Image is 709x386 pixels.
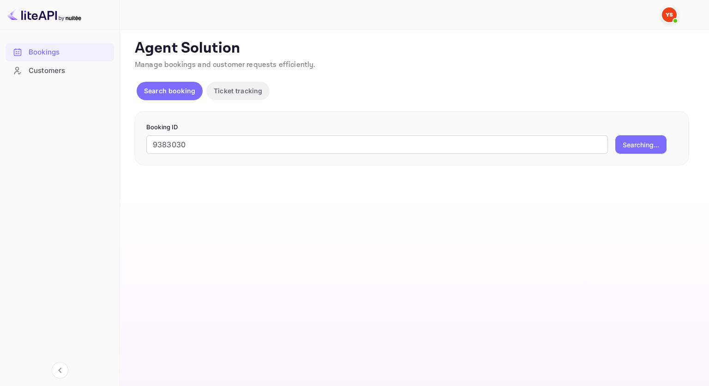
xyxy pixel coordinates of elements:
[146,135,608,154] input: Enter Booking ID (e.g., 63782194)
[29,66,109,76] div: Customers
[52,362,68,379] button: Collapse navigation
[146,123,677,132] p: Booking ID
[6,43,114,61] div: Bookings
[6,62,114,80] div: Customers
[6,43,114,60] a: Bookings
[615,135,667,154] button: Searching...
[662,7,677,22] img: Yandex Support
[7,7,81,22] img: LiteAPI logo
[144,86,195,96] p: Search booking
[29,47,109,58] div: Bookings
[135,60,316,70] span: Manage bookings and customer requests efficiently.
[6,62,114,79] a: Customers
[214,86,262,96] p: Ticket tracking
[135,39,692,58] p: Agent Solution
